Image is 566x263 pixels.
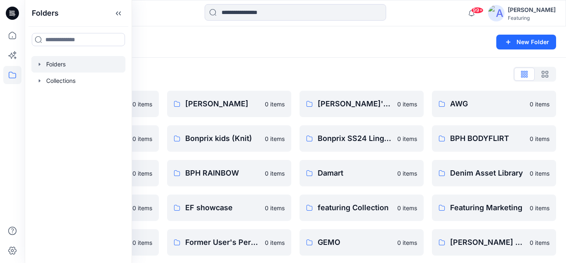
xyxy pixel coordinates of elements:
a: Former User's Personal Zone0 items [167,229,291,256]
p: 0 items [397,238,417,247]
p: Featuring Marketing [450,202,525,214]
a: BPH BODYFLIRT0 items [432,125,556,152]
p: 0 items [530,134,549,143]
p: 0 items [265,100,285,108]
a: EF showcase0 items [167,195,291,221]
p: 0 items [397,100,417,108]
button: New Folder [496,35,556,49]
p: Bonprix kids (Knit) [185,133,260,144]
p: 0 items [265,134,285,143]
p: BPH RAINBOW [185,167,260,179]
p: 0 items [530,238,549,247]
a: Bonprix SS24 Lingerie Collection0 items [300,125,424,152]
p: featuring Collection [318,202,392,214]
p: 0 items [397,169,417,178]
p: AWG [450,98,525,110]
p: 0 items [132,238,152,247]
p: [PERSON_NAME]'s Personal Zone [318,98,392,110]
a: [PERSON_NAME]'s Personal Zone0 items [300,91,424,117]
p: 0 items [265,169,285,178]
p: GEMO [318,237,392,248]
p: 0 items [265,238,285,247]
p: [PERSON_NAME] [185,98,260,110]
p: 0 items [132,100,152,108]
div: [PERSON_NAME] [508,5,556,15]
a: GEMO0 items [300,229,424,256]
p: 0 items [397,204,417,212]
p: [PERSON_NAME] Finnland [450,237,525,248]
p: Bonprix SS24 Lingerie Collection [318,133,392,144]
p: 0 items [132,204,152,212]
a: Featuring Marketing0 items [432,195,556,221]
div: Featuring [508,15,556,21]
p: 0 items [530,100,549,108]
p: 0 items [132,169,152,178]
a: [PERSON_NAME]0 items [167,91,291,117]
p: EF showcase [185,202,260,214]
p: 0 items [397,134,417,143]
p: 0 items [530,204,549,212]
a: Denim Asset Library0 items [432,160,556,186]
p: 0 items [265,204,285,212]
p: Denim Asset Library [450,167,525,179]
a: [PERSON_NAME] Finnland0 items [432,229,556,256]
p: BPH BODYFLIRT [450,133,525,144]
p: Former User's Personal Zone [185,237,260,248]
a: AWG0 items [432,91,556,117]
p: Damart [318,167,392,179]
span: 99+ [471,7,483,14]
a: BPH RAINBOW0 items [167,160,291,186]
a: Damart0 items [300,160,424,186]
p: 0 items [530,169,549,178]
a: featuring Collection0 items [300,195,424,221]
img: avatar [488,5,505,21]
a: Bonprix kids (Knit)0 items [167,125,291,152]
p: 0 items [132,134,152,143]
